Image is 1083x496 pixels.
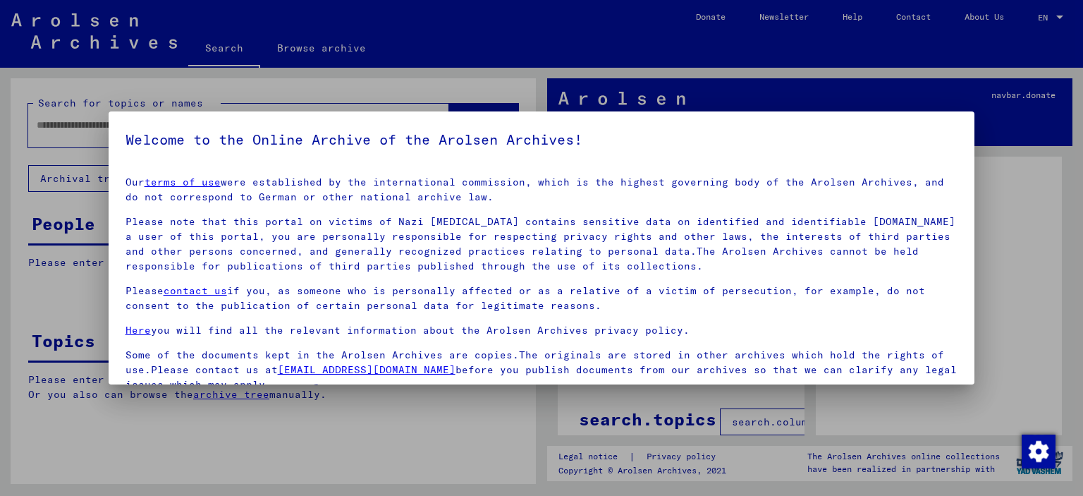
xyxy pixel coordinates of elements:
p: you will find all the relevant information about the Arolsen Archives privacy policy. [126,323,958,338]
p: Please if you, as someone who is personally affected or as a relative of a victim of persecution,... [126,284,958,313]
a: terms of use [145,176,221,188]
a: contact us [164,284,227,297]
a: Here [126,324,151,337]
h5: Welcome to the Online Archive of the Arolsen Archives! [126,128,958,151]
a: [EMAIL_ADDRESS][DOMAIN_NAME] [278,363,455,376]
p: Please note that this portal on victims of Nazi [MEDICAL_DATA] contains sensitive data on identif... [126,214,958,274]
p: Some of the documents kept in the Arolsen Archives are copies.The originals are stored in other a... [126,348,958,392]
img: Change consent [1022,435,1056,468]
p: Our were established by the international commission, which is the highest governing body of the ... [126,175,958,205]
